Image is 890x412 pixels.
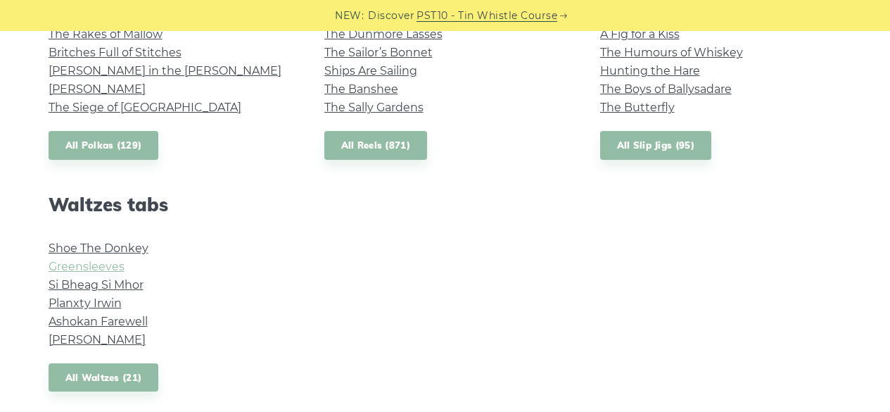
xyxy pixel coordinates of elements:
[600,101,675,114] a: The Butterfly
[49,194,291,216] h2: Waltzes tabs
[49,260,125,273] a: Greensleeves
[600,46,743,59] a: The Humours of Whiskey
[335,8,364,24] span: NEW:
[49,27,163,41] a: The Rakes of Mallow
[49,46,182,59] a: Britches Full of Stitches
[417,8,557,24] a: PST10 - Tin Whistle Course
[324,27,443,41] a: The Dunmore Lasses
[600,27,680,41] a: A Fig for a Kiss
[49,82,146,96] a: [PERSON_NAME]
[49,296,122,310] a: Planxty Irwin
[324,101,424,114] a: The Sally Gardens
[49,101,241,114] a: The Siege of [GEOGRAPHIC_DATA]
[49,363,159,392] a: All Waltzes (21)
[324,64,417,77] a: Ships Are Sailing
[600,131,711,160] a: All Slip Jigs (95)
[49,131,159,160] a: All Polkas (129)
[324,131,428,160] a: All Reels (871)
[49,278,144,292] a: Si­ Bheag Si­ Mhor
[324,82,398,96] a: The Banshee
[49,242,148,255] a: Shoe The Donkey
[368,8,414,24] span: Discover
[49,315,148,328] a: Ashokan Farewell
[600,82,732,96] a: The Boys of Ballysadare
[324,46,433,59] a: The Sailor’s Bonnet
[49,64,281,77] a: [PERSON_NAME] in the [PERSON_NAME]
[600,64,700,77] a: Hunting the Hare
[49,333,146,347] a: [PERSON_NAME]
